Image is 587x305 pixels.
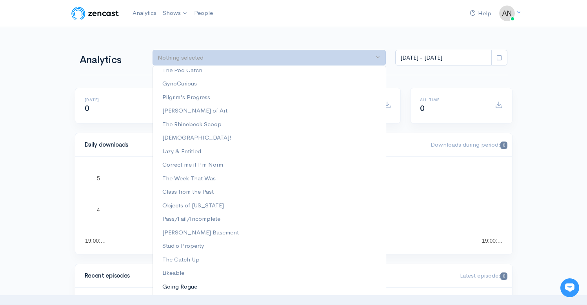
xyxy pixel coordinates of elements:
span: [PERSON_NAME] of Art [162,106,227,115]
img: ... [499,5,515,21]
span: 0 [420,103,425,113]
svg: A chart. [85,166,503,245]
a: People [191,5,216,22]
h1: Analytics [80,54,143,66]
iframe: gist-messenger-bubble-iframe [560,278,579,297]
span: Pilgrim's Progress [162,93,210,102]
span: Lazy & Entitled [162,147,201,156]
span: Likeable [162,269,184,278]
a: Shows [160,5,191,22]
span: Latest episode: [460,272,507,279]
text: 4 [97,207,100,213]
span: New conversation [51,109,94,115]
span: Downloads during period: [431,141,507,148]
p: Find an answer quickly [11,134,146,144]
h4: Recent episodes [85,272,274,279]
button: Nothing selected [153,50,386,66]
text: 19:00:… [85,238,106,244]
span: [DEMOGRAPHIC_DATA]! [162,133,231,142]
a: Help [467,5,494,22]
span: 0 [500,142,507,149]
h2: Just let us know if you need anything and we'll be happy to help! 🙂 [12,52,145,90]
span: Class from the Past [162,187,214,196]
text: 5 [97,175,100,182]
input: Search articles [23,147,140,163]
button: New conversation [12,104,145,120]
span: Going Rogue [162,282,197,291]
span: Studio Property [162,241,204,251]
h1: Hi 👋 [12,38,145,51]
h4: Daily downloads [85,142,422,148]
span: Objects of [US_STATE] [162,201,224,210]
span: Correct me if I'm Norm [162,160,223,169]
span: [PERSON_NAME] Basement [162,228,239,237]
img: ZenCast Logo [70,5,120,21]
input: analytics date range selector [395,50,492,66]
div: Nothing selected [158,53,374,62]
span: Pass/Fail/Incomplete [162,214,220,223]
span: GynoCurious [162,79,197,88]
span: The Pod Catch [162,66,202,75]
span: The Catch Up [162,255,200,264]
span: The Week That Was [162,174,216,183]
text: 19:00:… [482,238,503,244]
span: 0 [500,272,507,280]
span: The Rhinebeck Scoop [162,120,222,129]
a: Analytics [129,5,160,22]
h6: All time [420,98,485,102]
h6: [DATE] [85,98,150,102]
span: 0 [85,103,89,113]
